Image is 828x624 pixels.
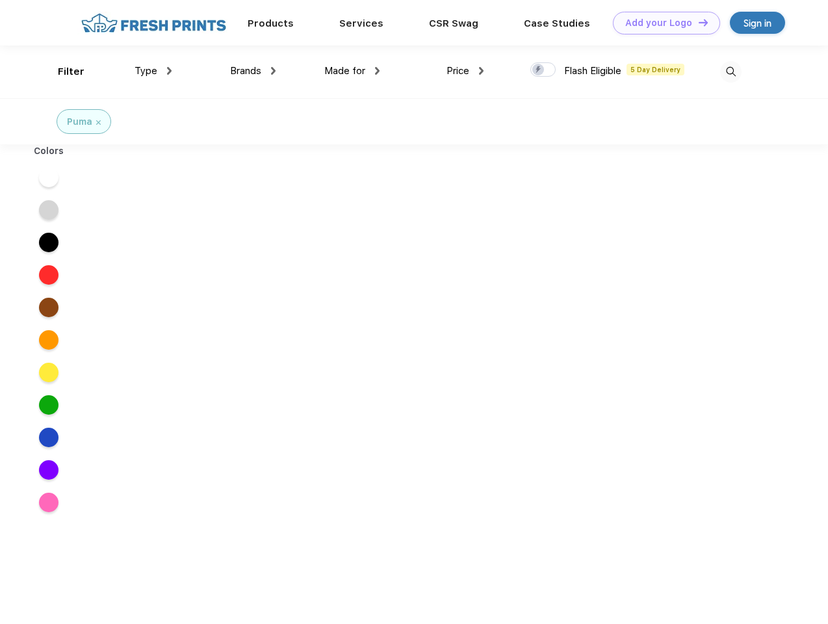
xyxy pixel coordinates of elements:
[167,67,172,75] img: dropdown.png
[699,19,708,26] img: DT
[248,18,294,29] a: Products
[429,18,478,29] a: CSR Swag
[446,65,469,77] span: Price
[324,65,365,77] span: Made for
[339,18,383,29] a: Services
[564,65,621,77] span: Flash Eligible
[24,144,74,158] div: Colors
[730,12,785,34] a: Sign in
[58,64,84,79] div: Filter
[744,16,771,31] div: Sign in
[627,64,684,75] span: 5 Day Delivery
[96,120,101,125] img: filter_cancel.svg
[135,65,157,77] span: Type
[720,61,742,83] img: desktop_search.svg
[625,18,692,29] div: Add your Logo
[375,67,380,75] img: dropdown.png
[77,12,230,34] img: fo%20logo%202.webp
[67,115,92,129] div: Puma
[271,67,276,75] img: dropdown.png
[479,67,484,75] img: dropdown.png
[230,65,261,77] span: Brands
